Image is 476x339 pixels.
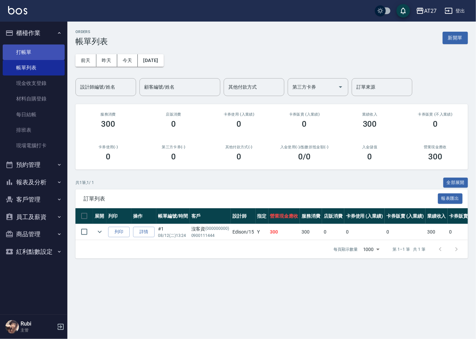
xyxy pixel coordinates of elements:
th: 操作 [131,208,156,224]
button: [DATE] [138,54,163,67]
p: 共 1 筆, 1 / 1 [75,180,94,186]
h3: 0 [433,119,438,129]
a: 打帳單 [3,44,65,60]
h2: 入金儲值 [345,145,394,149]
a: 排班表 [3,122,65,138]
span: 訂單列表 [84,195,438,202]
h2: 店販消費 [149,112,198,117]
td: 300 [425,224,448,240]
button: 客戶管理 [3,191,65,208]
h2: 卡券販賣 (不入業績) [411,112,460,117]
div: AT27 [424,7,437,15]
button: 預約管理 [3,156,65,174]
div: 1000 [360,240,382,258]
button: Open [335,82,346,92]
th: 店販消費 [322,208,344,224]
th: 設計師 [231,208,256,224]
th: 展開 [93,208,106,224]
th: 卡券使用 (入業績) [344,208,385,224]
h2: 卡券使用 (入業績) [214,112,263,117]
h3: 0 [236,152,241,161]
p: 每頁顯示數量 [334,246,358,252]
button: 昨天 [96,54,117,67]
td: 0 [344,224,385,240]
h3: 0 [171,152,176,161]
th: 指定 [256,208,268,224]
button: 報表及分析 [3,174,65,191]
img: Logo [8,6,27,14]
td: 300 [268,224,300,240]
th: 服務消費 [300,208,322,224]
a: 材料自購登錄 [3,91,65,106]
h3: 0 [368,152,372,161]
h3: 服務消費 [84,112,133,117]
button: 報表匯出 [438,193,463,204]
h2: 第三方卡券(-) [149,145,198,149]
button: 紅利點數設定 [3,243,65,260]
a: 現金收支登錄 [3,75,65,91]
a: 帳單列表 [3,60,65,75]
h3: 0 /0 [298,152,311,161]
a: 新開單 [443,34,468,41]
h2: 入金使用(-) /點數折抵金額(-) [280,145,329,149]
h3: 300 [363,119,377,129]
th: 列印 [106,208,131,224]
th: 帳單編號/時間 [156,208,190,224]
h3: 0 [106,152,110,161]
p: 0900111444 [191,233,229,239]
h2: 卡券販賣 (入業績) [280,112,329,117]
td: 0 [385,224,425,240]
th: 業績收入 [425,208,448,224]
h2: 其他付款方式(-) [214,145,263,149]
button: AT27 [413,4,439,18]
button: 全部展開 [443,178,468,188]
h3: 0 [171,119,176,129]
a: 詳情 [133,227,155,237]
h2: 營業現金應收 [411,145,460,149]
h2: 業績收入 [345,112,394,117]
div: 沒客資 [191,225,229,233]
button: 員工及薪資 [3,208,65,226]
a: 報表匯出 [438,195,463,202]
th: 營業現金應收 [268,208,300,224]
p: (000000000) [205,225,229,233]
button: 商品管理 [3,225,65,243]
button: expand row [95,227,105,237]
button: save [396,4,410,18]
h3: 300 [101,119,115,129]
p: 主管 [21,327,55,333]
h3: 300 [428,152,442,161]
button: 登出 [442,5,468,17]
h2: ORDERS [75,30,108,34]
td: 0 [322,224,344,240]
th: 客戶 [190,208,231,224]
h3: 0 [302,119,307,129]
a: 現場電腦打卡 [3,138,65,153]
th: 卡券販賣 (入業績) [385,208,425,224]
h5: Rubi [21,320,55,327]
td: #1 [156,224,190,240]
button: 列印 [108,227,130,237]
button: 新開單 [443,32,468,44]
button: 今天 [117,54,138,67]
button: 櫃檯作業 [3,24,65,42]
td: 300 [300,224,322,240]
p: 第 1–1 筆 共 1 筆 [393,246,425,252]
h3: 0 [236,119,241,129]
h3: 帳單列表 [75,37,108,46]
td: Y [256,224,268,240]
h2: 卡券使用(-) [84,145,133,149]
button: 前天 [75,54,96,67]
img: Person [5,320,19,334]
p: 08/12 (二) 13:24 [158,233,188,239]
a: 每日結帳 [3,107,65,122]
td: Edison /15 [231,224,256,240]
